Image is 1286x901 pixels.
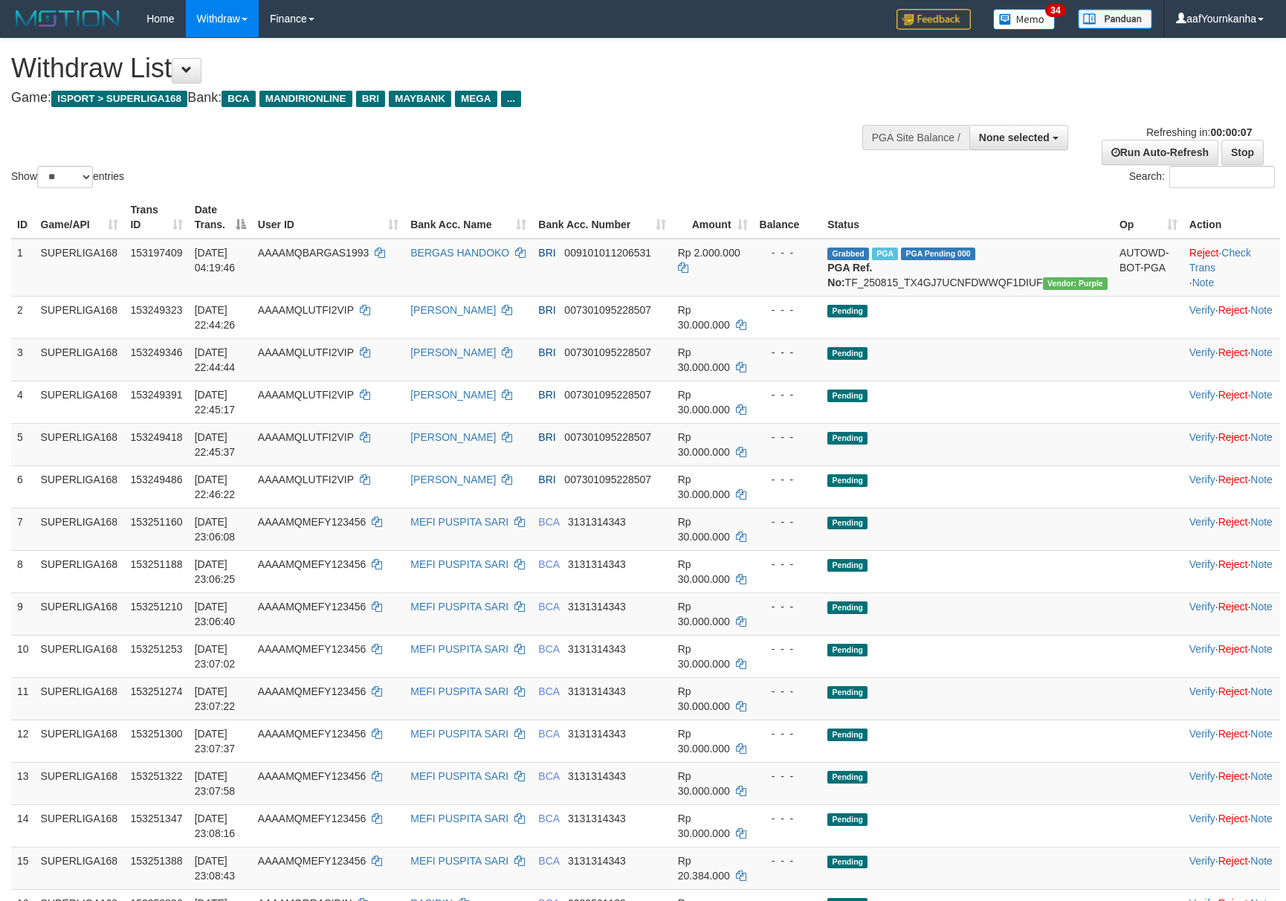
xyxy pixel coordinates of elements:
span: [DATE] 23:08:16 [195,813,236,839]
span: Copy 3131314343 to clipboard [568,601,626,613]
span: AAAAMQMEFY123456 [258,728,366,740]
span: Rp 30.000.000 [678,813,730,839]
div: - - - [760,303,816,317]
span: [DATE] 22:44:26 [195,304,236,331]
td: · · [1183,296,1280,338]
span: 153251160 [130,516,182,528]
span: Rp 30.000.000 [678,685,730,712]
td: 13 [11,762,35,804]
span: Rp 30.000.000 [678,728,730,755]
th: User ID: activate to sort column ascending [252,196,404,239]
label: Search: [1129,166,1275,188]
span: [DATE] 23:06:40 [195,601,236,627]
a: [PERSON_NAME] [410,474,496,485]
div: PGA Site Balance / [862,125,969,150]
th: Status [821,196,1114,239]
span: None selected [979,132,1050,143]
span: PGA Pending [901,248,975,260]
span: 153249323 [130,304,182,316]
a: Reject [1218,516,1248,528]
span: AAAAMQMEFY123456 [258,601,366,613]
select: Showentries [37,166,93,188]
span: Copy 3131314343 to clipboard [568,516,626,528]
a: BERGAS HANDOKO [410,247,509,259]
span: Pending [827,771,867,784]
span: Pending [827,305,867,317]
span: 153251300 [130,728,182,740]
span: Pending [827,517,867,529]
span: Rp 30.000.000 [678,389,730,416]
img: panduan.png [1078,9,1152,29]
span: [DATE] 23:08:43 [195,855,236,882]
span: Pending [827,686,867,699]
span: BCA [538,728,559,740]
span: Refreshing in: [1146,126,1252,138]
div: - - - [760,472,816,487]
span: Rp 30.000.000 [678,346,730,373]
img: Button%20Memo.svg [993,9,1056,30]
th: ID [11,196,35,239]
span: Pending [827,390,867,402]
span: Rp 2.000.000 [678,247,740,259]
td: SUPERLIGA168 [35,381,125,423]
td: · · [1183,465,1280,508]
div: - - - [760,811,816,826]
a: Reject [1189,247,1219,259]
input: Search: [1169,166,1275,188]
span: AAAAMQMEFY123456 [258,643,366,655]
span: AAAAMQLUTFI2VIP [258,389,354,401]
td: SUPERLIGA168 [35,720,125,762]
a: Reject [1218,601,1248,613]
td: SUPERLIGA168 [35,762,125,804]
a: Reject [1218,685,1248,697]
span: AAAAMQBARGAS1993 [258,247,369,259]
div: - - - [760,245,816,260]
a: MEFI PUSPITA SARI [410,558,508,570]
a: MEFI PUSPITA SARI [410,685,508,697]
td: · · [1183,762,1280,804]
strong: 00:00:07 [1210,126,1252,138]
a: Check Trans [1189,247,1251,274]
span: Rp 30.000.000 [678,516,730,543]
span: Copy 3131314343 to clipboard [568,728,626,740]
a: Verify [1189,601,1215,613]
span: BCA [222,91,255,107]
img: Feedback.jpg [896,9,971,30]
span: MEGA [455,91,497,107]
span: 153251347 [130,813,182,824]
span: AAAAMQMEFY123456 [258,770,366,782]
span: 153251274 [130,685,182,697]
span: Rp 30.000.000 [678,558,730,585]
span: Copy 007301095228507 to clipboard [564,431,651,443]
span: Copy 3131314343 to clipboard [568,643,626,655]
td: SUPERLIGA168 [35,550,125,592]
a: [PERSON_NAME] [410,431,496,443]
th: Action [1183,196,1280,239]
a: Verify [1189,685,1215,697]
td: 9 [11,592,35,635]
th: Game/API: activate to sort column ascending [35,196,125,239]
span: 153251322 [130,770,182,782]
span: ... [501,91,521,107]
a: Verify [1189,813,1215,824]
span: BCA [538,685,559,697]
span: BRI [538,474,555,485]
a: Verify [1189,346,1215,358]
td: SUPERLIGA168 [35,338,125,381]
span: BRI [538,247,555,259]
span: Copy 007301095228507 to clipboard [564,389,651,401]
a: Note [1250,728,1273,740]
span: BCA [538,813,559,824]
a: Note [1250,516,1273,528]
span: BRI [538,389,555,401]
a: Reject [1218,431,1248,443]
span: [DATE] 23:07:02 [195,643,236,670]
span: Copy 009101011206531 to clipboard [564,247,651,259]
td: · · [1183,338,1280,381]
span: Copy 007301095228507 to clipboard [564,474,651,485]
a: Note [1250,813,1273,824]
span: 153251188 [130,558,182,570]
label: Show entries [11,166,124,188]
span: Rp 30.000.000 [678,601,730,627]
span: Pending [827,432,867,445]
